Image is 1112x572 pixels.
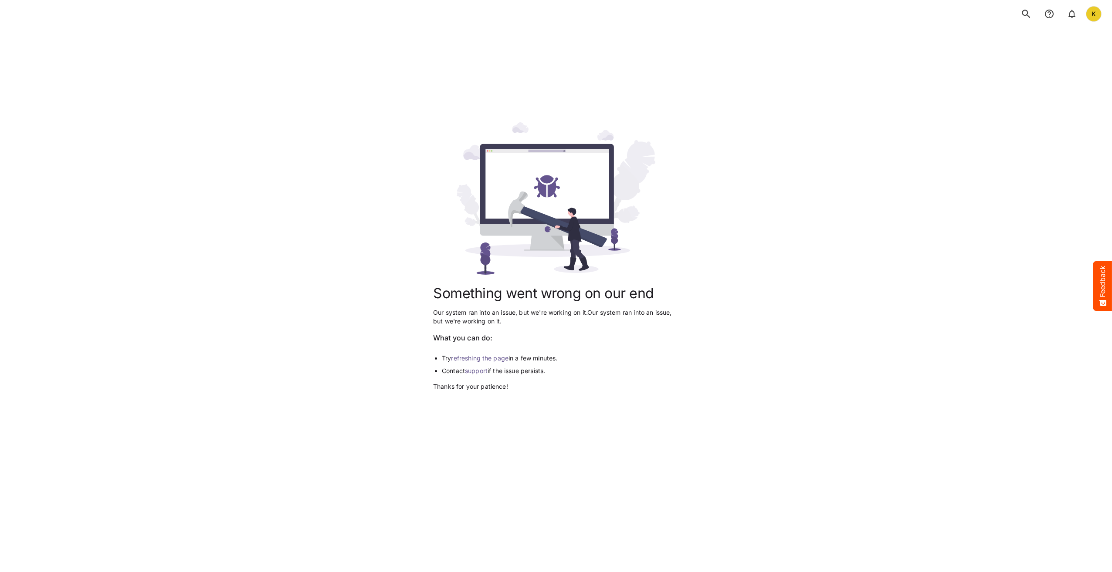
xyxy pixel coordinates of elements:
p: Thanks for your patience! [433,382,679,391]
h1: Something went wrong on our end [433,285,679,301]
li: Try in a few minutes. [442,353,679,363]
button: notifications [1063,5,1081,23]
p: Our system ran into an issue, but we're working on it. Our system ran into an issue, but we're wo... [433,308,679,326]
div: K [1086,6,1102,22]
img: error_500.svg [433,122,679,275]
li: Contact if the issue persists. [442,366,679,375]
a: refreshing the page [451,354,509,362]
a: support [465,367,488,374]
button: search [1017,5,1035,23]
button: Feedback [1093,261,1112,311]
p: What you can do: [433,333,679,343]
button: notifications [1041,5,1058,23]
